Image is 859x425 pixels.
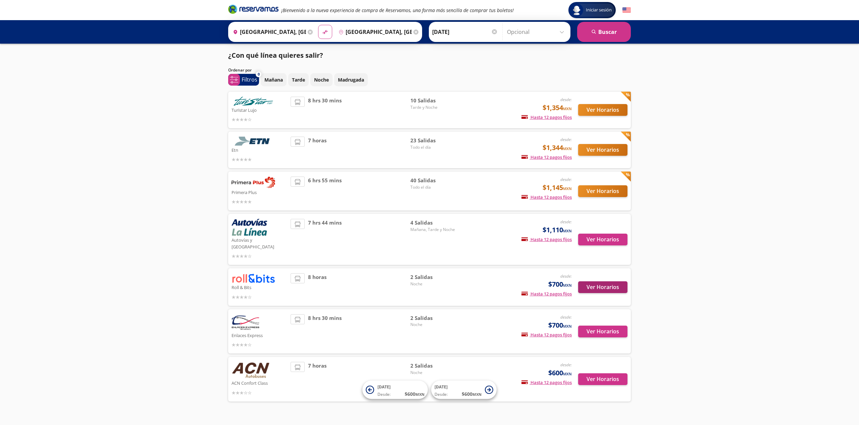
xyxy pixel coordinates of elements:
button: Ver Horarios [578,185,627,197]
img: Roll & Bits [232,273,275,283]
button: Madrugada [334,73,368,86]
p: Roll & Bits [232,283,287,291]
p: Etn [232,146,287,154]
img: Turistar Lujo [232,97,275,106]
em: desde: [560,273,572,279]
em: desde: [560,97,572,102]
p: ACN Confort Class [232,379,287,387]
span: $1,145 [543,183,572,193]
span: $ 600 [405,390,424,397]
span: $ 600 [462,390,482,397]
p: ¿Con qué línea quieres salir? [228,50,323,60]
em: desde: [560,137,572,142]
span: 40 Salidas [410,177,457,184]
span: 2 Salidas [410,273,457,281]
span: Desde: [377,391,391,397]
span: Noche [410,370,457,376]
span: Hasta 12 pagos fijos [521,194,572,200]
small: MXN [563,283,572,288]
button: Buscar [577,22,631,42]
p: Filtros [242,76,257,84]
span: 2 Salidas [410,314,457,322]
input: Buscar Origen [230,23,306,40]
input: Opcional [507,23,567,40]
p: Ordenar por [228,67,252,73]
img: ACN Confort Class [232,362,270,379]
em: ¡Bienvenido a la nueva experiencia de compra de Reservamos, una forma más sencilla de comprar tus... [281,7,514,13]
span: 7 hrs 44 mins [308,219,342,260]
span: 2 Salidas [410,362,457,370]
small: MXN [415,392,424,397]
em: desde: [560,177,572,182]
em: desde: [560,362,572,368]
span: 0 [258,72,260,77]
span: 7 horas [308,137,326,163]
p: Primera Plus [232,188,287,196]
p: Enlaces Express [232,331,287,339]
span: Mañana, Tarde y Noche [410,227,457,233]
span: Hasta 12 pagos fijos [521,154,572,160]
span: Noche [410,281,457,287]
img: Enlaces Express [232,314,259,331]
button: English [622,6,631,14]
p: Autovías y [GEOGRAPHIC_DATA] [232,236,287,250]
span: [DATE] [377,384,391,390]
span: 10 Salidas [410,97,457,104]
input: Elegir Fecha [432,23,498,40]
span: Tarde y Noche [410,104,457,110]
span: $1,354 [543,103,572,113]
small: MXN [563,186,572,191]
span: Desde: [435,391,448,397]
button: Noche [310,73,333,86]
p: Madrugada [338,76,364,83]
span: Hasta 12 pagos fijos [521,332,572,338]
img: Autovías y La Línea [232,219,267,236]
input: Buscar Destino [336,23,412,40]
span: 7 horas [308,362,326,396]
span: [DATE] [435,384,448,390]
button: [DATE]Desde:$600MXN [431,381,497,399]
span: $700 [548,320,572,330]
img: Etn [232,137,275,146]
i: Brand Logo [228,4,279,14]
span: 4 Salidas [410,219,457,227]
a: Brand Logo [228,4,279,16]
span: $700 [548,279,572,289]
em: desde: [560,219,572,225]
button: Ver Horarios [578,104,627,116]
small: MXN [563,146,572,151]
span: Hasta 12 pagos fijos [521,291,572,297]
span: $600 [548,368,572,378]
span: Todo el día [410,184,457,190]
button: Ver Horarios [578,326,627,337]
span: 23 Salidas [410,137,457,144]
button: 0Filtros [228,74,259,86]
span: 8 hrs 30 mins [308,314,342,349]
p: Mañana [264,76,283,83]
span: Hasta 12 pagos fijos [521,379,572,385]
span: 8 horas [308,273,326,300]
span: Hasta 12 pagos fijos [521,114,572,120]
small: MXN [563,371,572,376]
span: $1,344 [543,143,572,153]
button: Mañana [261,73,287,86]
span: Iniciar sesión [583,7,614,13]
button: Ver Horarios [578,234,627,245]
span: 6 hrs 55 mins [308,177,342,205]
button: [DATE]Desde:$600MXN [362,381,428,399]
span: Hasta 12 pagos fijos [521,236,572,242]
button: Ver Horarios [578,281,627,293]
button: Ver Horarios [578,373,627,385]
p: Tarde [292,76,305,83]
span: $1,110 [543,225,572,235]
button: Ver Horarios [578,144,627,156]
small: MXN [472,392,482,397]
span: Noche [410,322,457,328]
span: Todo el día [410,144,457,150]
img: Primera Plus [232,177,275,188]
button: Tarde [288,73,309,86]
p: Noche [314,76,329,83]
p: Turistar Lujo [232,106,287,114]
span: 8 hrs 30 mins [308,97,342,123]
small: MXN [563,324,572,329]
